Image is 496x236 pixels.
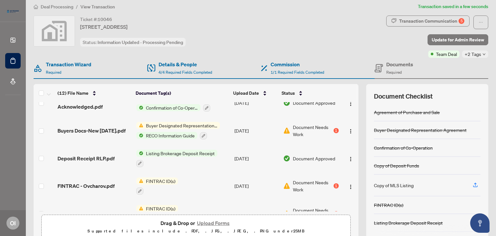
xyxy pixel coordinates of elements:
span: Team Deal [436,50,457,58]
img: Status Icon [136,205,143,212]
img: logo [5,8,21,15]
h4: Documents [386,60,413,68]
span: Document Checklist [374,92,433,101]
span: View Transaction [80,4,115,10]
th: Document Tag(s) [133,84,231,102]
h4: Details & People [159,60,212,68]
span: RECO Information Guide [143,132,197,139]
span: 1/1 Required Fields Completed [271,70,324,75]
span: Document Approved [293,155,335,162]
span: Upload Date [233,90,259,97]
button: Status IconListing Brokerage Deposit Receipt [136,150,217,167]
button: Logo [346,125,356,136]
th: (12) File Name [55,84,133,102]
span: home [34,5,38,9]
span: Document Needs Work [293,207,332,221]
td: [DATE] [232,89,281,117]
div: Agreement of Purchase and Sale [374,109,440,116]
span: +2 Tags [465,50,481,58]
h4: Transaction Wizard [46,60,91,68]
h4: Commission [271,60,324,68]
span: 16 Arborglen-Firm Acknowledged.pdf [57,95,131,111]
td: [DATE] [232,117,281,145]
img: Document Status [283,99,290,106]
img: Status Icon [136,177,143,185]
div: Listing Brokerage Deposit Receipt [374,219,443,226]
button: Open asap [470,213,490,233]
th: Upload Date [231,84,279,102]
img: Logo [348,184,353,189]
img: Logo [348,129,353,134]
span: Buyer Designated Representation Agreement [143,122,220,129]
button: Update for Admin Review [428,34,488,45]
span: Document Approved [293,99,335,106]
span: Listing Brokerage Deposit Receipt [143,150,217,157]
span: Update for Admin Review [432,35,484,45]
div: Copy of Deposit Funds [374,162,419,169]
img: Document Status [283,127,290,134]
img: Logo [348,156,353,162]
img: Status Icon [136,122,143,129]
span: Required [386,70,402,75]
span: Deposit Receipt RLP.pdf [57,155,115,162]
span: Drag & Drop or [160,219,232,227]
button: Status IconFINTRAC ID(s) [136,177,178,195]
span: [STREET_ADDRESS] [80,23,128,31]
span: FINTRAC ID(s) [143,177,178,185]
button: Logo [346,98,356,108]
div: 1 [334,183,339,188]
td: [DATE] [232,145,281,172]
div: FINTRAC ID(s) [374,201,403,209]
div: Confirmation of Co-Operation [374,144,433,151]
li: / [76,3,78,10]
div: Ticket #: [80,16,112,23]
img: Status Icon [136,132,143,139]
button: Status IconAgreement of Purchase and SaleStatus IconConfirmation of Co-Operation [136,94,214,112]
span: Deal Processing [41,4,73,10]
img: Document Status [283,210,290,217]
div: Status: [80,38,186,47]
span: down [482,53,486,56]
div: 5 [459,18,464,24]
img: svg%3e [34,16,75,46]
td: [DATE] [232,172,281,200]
p: Supported files include .PDF, .JPG, .JPEG, .PNG under 25 MB [46,227,346,235]
img: Logo [348,101,353,106]
span: FINTRAC ID(s) [143,205,178,212]
button: Logo [346,181,356,191]
th: Status [279,84,339,102]
button: Upload Forms [195,219,232,227]
span: OI [10,219,16,228]
img: Status Icon [136,150,143,157]
span: Document Needs Work [293,123,332,138]
button: Logo [346,209,356,219]
button: Status IconBuyer Designated Representation AgreementStatus IconRECO Information Guide [136,122,220,139]
span: (12) File Name [57,90,88,97]
img: Status Icon [136,104,143,111]
td: [DATE] [232,200,281,228]
div: 1 [334,211,339,216]
div: Transaction Communication [399,16,464,26]
div: Buyer Designated Representation Agreement [374,126,467,134]
span: Information Updated - Processing Pending [98,39,183,45]
button: Transaction Communication5 [386,16,470,27]
span: Confirmation of Co-Operation [143,104,201,111]
span: Buyers Docs-New [DATE].pdf [57,127,126,134]
article: Transaction saved in a few seconds [418,3,488,10]
span: 4/4 Required Fields Completed [159,70,212,75]
div: Copy of MLS Listing [374,182,414,189]
img: Document Status [283,182,290,189]
button: Logo [346,153,356,164]
span: Document Needs Work [293,179,332,193]
div: 1 [334,128,339,133]
span: Required [46,70,61,75]
span: 10046 [98,16,112,22]
span: FINTRFintrac-Pribytkova.pdf [57,210,126,218]
span: FINTRAC - Ovcharov.pdf [57,182,115,190]
button: Status IconFINTRAC ID(s) [136,205,178,222]
img: Document Status [283,155,290,162]
span: ellipsis [479,20,483,25]
span: Status [282,90,295,97]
